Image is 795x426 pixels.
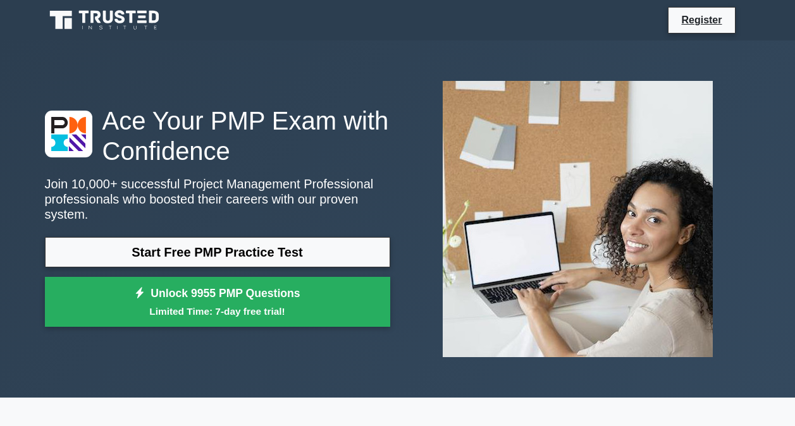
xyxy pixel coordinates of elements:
a: Start Free PMP Practice Test [45,237,390,267]
a: Unlock 9955 PMP QuestionsLimited Time: 7-day free trial! [45,277,390,327]
p: Join 10,000+ successful Project Management Professional professionals who boosted their careers w... [45,176,390,222]
h1: Ace Your PMP Exam with Confidence [45,106,390,166]
small: Limited Time: 7-day free trial! [61,304,374,319]
a: Register [674,12,729,28]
